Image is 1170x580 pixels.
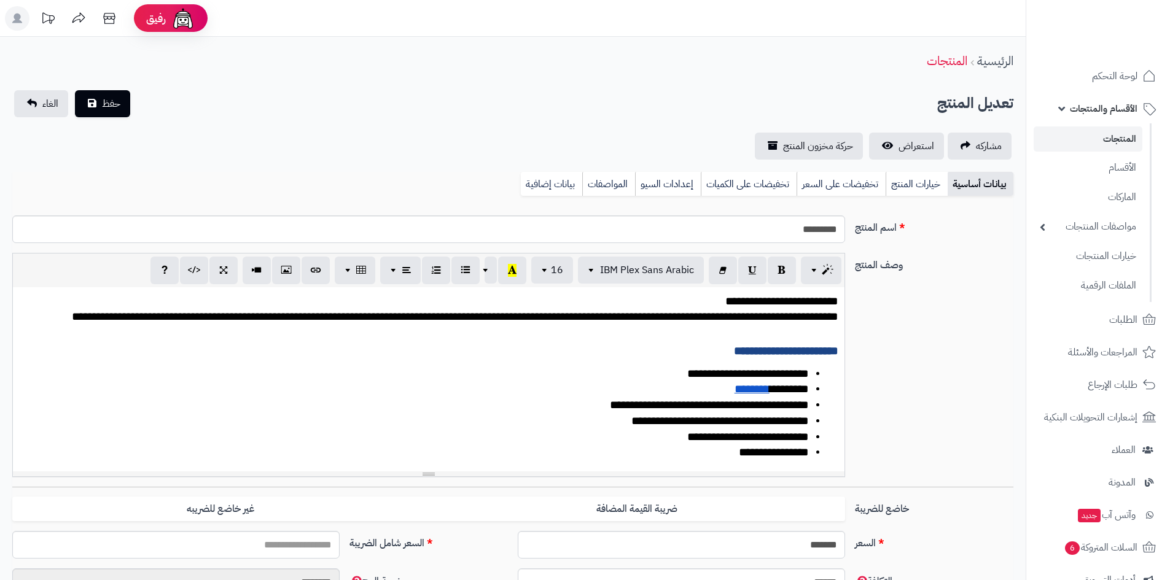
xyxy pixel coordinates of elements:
[937,91,1013,116] h2: تعديل المنتج
[886,172,948,196] a: خيارات المنتج
[1034,126,1142,152] a: المنتجات
[12,497,429,522] label: غير خاضع للضريبه
[1034,155,1142,181] a: الأقسام
[578,257,704,284] button: IBM Plex Sans Arabic
[551,263,563,277] span: 16
[1034,305,1163,334] a: الطلبات
[1034,338,1163,367] a: المراجعات والأسئلة
[948,172,1013,196] a: بيانات أساسية
[1109,474,1136,491] span: المدونة
[1078,509,1101,522] span: جديد
[1044,409,1137,426] span: إشعارات التحويلات البنكية
[948,133,1012,160] a: مشاركه
[1034,435,1163,465] a: العملاء
[976,139,1002,153] span: مشاركه
[1034,533,1163,562] a: السلات المتروكة6
[850,253,1018,273] label: وصف المنتج
[1034,214,1142,240] a: مواصفات المنتجات
[1034,273,1142,299] a: الملفات الرقمية
[1088,376,1137,393] span: طلبات الإرجاع
[75,90,130,117] button: حفظ
[146,11,166,26] span: رفيق
[797,172,886,196] a: تخفيضات على السعر
[927,52,967,70] a: المنتجات
[850,531,1018,551] label: السعر
[850,497,1018,516] label: خاضع للضريبة
[429,497,845,522] label: ضريبة القيمة المضافة
[102,96,120,111] span: حفظ
[635,172,701,196] a: إعدادات السيو
[1109,311,1137,328] span: الطلبات
[1034,403,1163,432] a: إشعارات التحويلات البنكية
[1112,441,1136,458] span: العملاء
[1070,100,1137,117] span: الأقسام والمنتجات
[1068,344,1137,361] span: المراجعات والأسئلة
[850,215,1018,235] label: اسم المنتج
[701,172,797,196] a: تخفيضات على الكميات
[1034,61,1163,91] a: لوحة التحكم
[1034,370,1163,400] a: طلبات الإرجاع
[531,257,573,284] button: 16
[1034,243,1142,269] a: خيارات المنتجات
[1092,68,1137,85] span: لوحة التحكم
[783,139,853,153] span: حركة مخزون المنتج
[755,133,863,160] a: حركة مخزون المنتج
[1065,541,1080,555] span: 6
[14,90,68,117] a: الغاء
[1064,539,1137,556] span: السلات المتروكة
[582,172,635,196] a: المواصفات
[33,6,63,34] a: تحديثات المنصة
[1034,468,1163,497] a: المدونة
[869,133,944,160] a: استعراض
[899,139,934,153] span: استعراض
[171,6,195,31] img: ai-face.png
[345,531,513,551] label: السعر شامل الضريبة
[521,172,582,196] a: بيانات إضافية
[600,263,694,277] span: IBM Plex Sans Arabic
[1034,500,1163,530] a: وآتس آبجديد
[1034,184,1142,211] a: الماركات
[42,96,58,111] span: الغاء
[1077,506,1136,524] span: وآتس آب
[977,52,1013,70] a: الرئيسية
